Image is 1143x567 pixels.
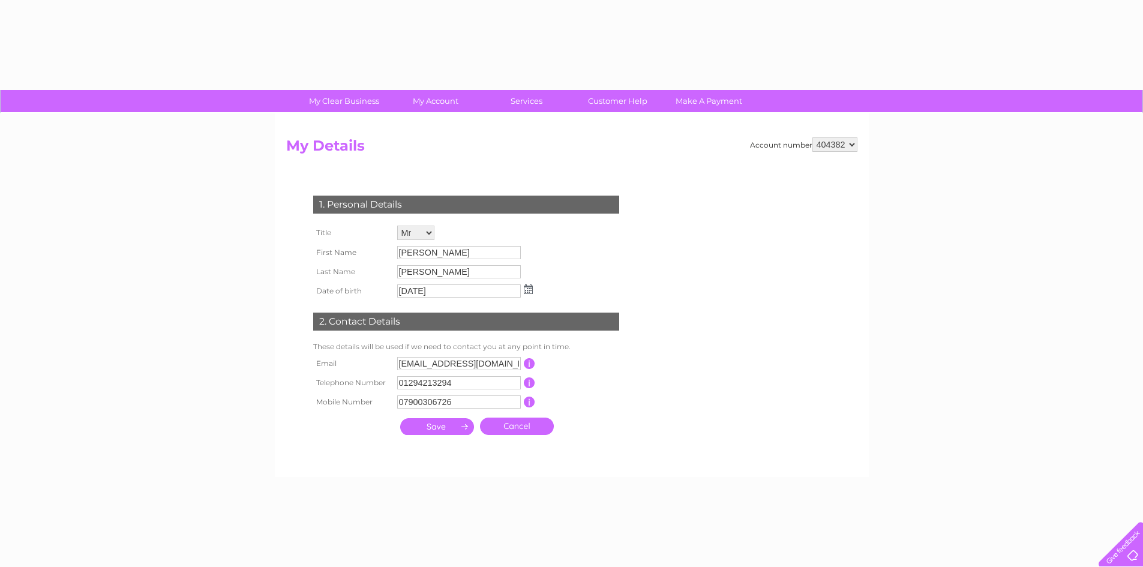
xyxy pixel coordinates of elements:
[400,418,474,435] input: Submit
[524,358,535,369] input: Information
[568,90,667,112] a: Customer Help
[659,90,758,112] a: Make A Payment
[295,90,394,112] a: My Clear Business
[524,284,533,294] img: ...
[310,392,394,412] th: Mobile Number
[310,223,394,243] th: Title
[310,340,622,354] td: These details will be used if we need to contact you at any point in time.
[524,397,535,407] input: Information
[313,196,619,214] div: 1. Personal Details
[310,243,394,262] th: First Name
[477,90,576,112] a: Services
[750,137,857,152] div: Account number
[310,354,394,373] th: Email
[286,137,857,160] h2: My Details
[310,281,394,301] th: Date of birth
[524,377,535,388] input: Information
[310,262,394,281] th: Last Name
[386,90,485,112] a: My Account
[313,313,619,331] div: 2. Contact Details
[480,418,554,435] a: Cancel
[310,373,394,392] th: Telephone Number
